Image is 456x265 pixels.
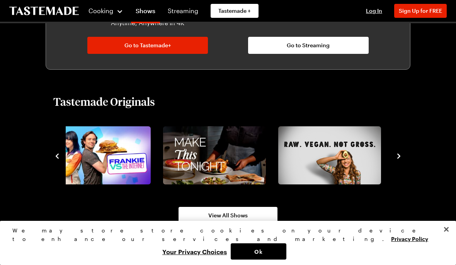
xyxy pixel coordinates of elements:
img: Raw. Vegan. Not Gross. [278,126,381,184]
button: Log In [359,7,390,15]
a: Make this Tonight [162,126,264,184]
span: Sign Up for FREE [399,7,442,14]
span: Go to Tastemade+ [124,41,171,49]
a: Frankie vs. the Internet [46,126,149,184]
button: navigate to next item [395,151,403,160]
a: Go to Streaming [248,37,369,54]
div: Privacy [12,226,437,260]
span: Cooking [88,7,113,14]
div: 6 / 8 [45,124,160,187]
button: Close [438,221,455,238]
button: Sign Up for FREE [394,4,447,18]
a: Raw. Vegan. Not Gross. [277,126,379,184]
a: Shows [131,2,160,23]
img: Make this Tonight [163,126,266,184]
button: Your Privacy Choices [158,243,231,260]
div: 8 / 8 [275,124,390,187]
h2: Tastemade Originals [53,95,155,108]
img: Frankie vs. the Internet [48,126,151,184]
span: Go to Streaming [287,41,330,49]
span: View All Shows [208,212,248,219]
button: navigate to previous item [53,151,61,160]
div: We may store store cookies on your device to enhance our services and marketing. [12,226,437,243]
div: 7 / 8 [160,124,275,187]
a: Tastemade + [211,4,259,18]
span: Log In [366,7,382,14]
a: View All Shows [179,207,277,224]
a: To Tastemade Home Page [9,7,79,15]
span: Tastemade + [218,7,251,15]
a: Go to Tastemade+ [87,37,208,54]
a: More information about your privacy, opens in a new tab [391,235,428,242]
button: Cooking [88,2,123,20]
button: Ok [231,243,286,260]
